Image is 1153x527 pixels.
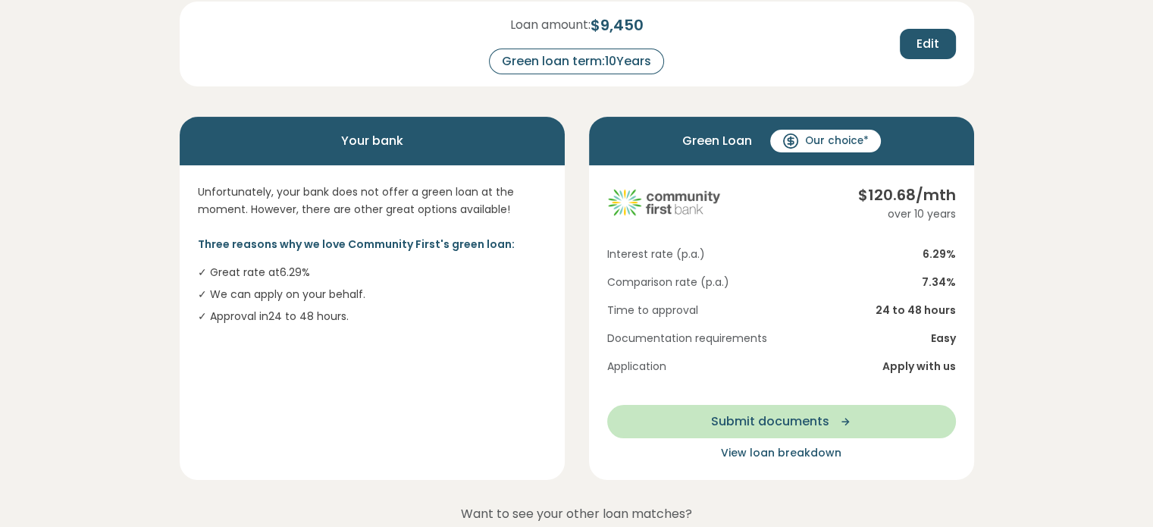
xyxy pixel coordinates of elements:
[922,274,956,290] span: 7.34 %
[198,309,547,325] li: ✓ Approval in 24 to 48 hours .
[198,265,547,281] li: ✓ Great rate at 6.29 %
[607,359,666,375] span: Application
[1077,454,1153,527] iframe: Chat Widget
[711,413,829,431] span: Submit documents
[923,246,956,262] span: 6.29 %
[721,445,841,460] span: View loan breakdown
[607,246,705,262] span: Interest rate (p.a.)
[607,405,956,438] button: Submit documents
[805,133,869,149] span: Our choice*
[198,236,547,253] p: Three reasons why we love Community First's green loan:
[882,359,956,375] span: Apply with us
[858,206,956,222] div: over 10 years
[489,49,664,74] div: Green loan term: 10 Years
[198,184,547,218] p: Unfortunately, your bank does not offer a green loan at the moment. However, there are other grea...
[900,29,956,59] button: Edit
[198,287,547,303] li: ✓ We can apply on your behalf.
[931,331,956,347] span: Easy
[607,274,729,290] span: Comparison rate (p.a.)
[858,184,956,206] div: $ 120.68 /mth
[510,16,591,34] span: Loan amount:
[916,35,939,53] span: Edit
[607,184,721,221] img: community-first logo
[682,129,752,153] span: Green Loan
[591,14,644,36] span: $ 9,450
[180,504,974,524] p: Want to see your other loan matches?
[341,129,403,153] span: Your bank
[876,303,956,318] span: 24 to 48 hours
[607,331,767,347] span: Documentation requirements
[607,303,698,318] span: Time to approval
[607,444,956,462] button: View loan breakdown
